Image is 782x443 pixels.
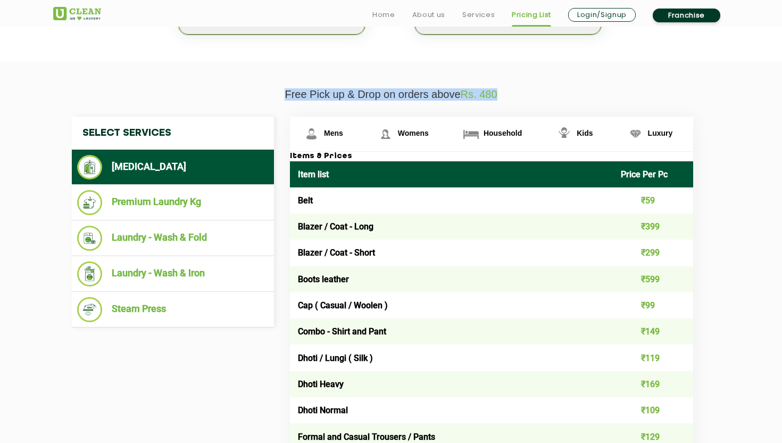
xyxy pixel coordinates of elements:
img: Dry Cleaning [77,155,102,179]
li: Laundry - Wash & Fold [77,226,269,251]
a: Home [372,9,395,21]
td: ₹599 [613,266,694,292]
a: Pricing List [512,9,551,21]
td: ₹149 [613,318,694,344]
a: Login/Signup [568,8,636,22]
td: Dhoti / Lungi ( Silk ) [290,344,613,371]
td: Belt [290,187,613,214]
td: ₹119 [613,344,694,371]
a: Services [462,9,495,21]
span: Rs. 480 [461,88,497,100]
td: Boots leather [290,266,613,292]
td: Dhoti Normal [290,397,613,423]
li: Steam Press [77,297,269,322]
img: Mens [302,125,321,143]
td: Blazer / Coat - Long [290,214,613,240]
span: Womens [398,129,429,137]
img: Laundry - Wash & Fold [77,226,102,251]
span: Mens [324,129,343,137]
td: ₹299 [613,240,694,266]
td: ₹99 [613,292,694,318]
li: [MEDICAL_DATA] [77,155,269,179]
img: Laundry - Wash & Iron [77,261,102,286]
img: UClean Laundry and Dry Cleaning [53,7,101,20]
td: Blazer / Coat - Short [290,240,613,266]
img: Premium Laundry Kg [77,190,102,215]
th: Item list [290,161,613,187]
span: Household [484,129,522,137]
span: Luxury [648,129,673,137]
td: Combo - Shirt and Pant [290,318,613,344]
td: Dhoti Heavy [290,371,613,397]
img: Household [462,125,480,143]
li: Laundry - Wash & Iron [77,261,269,286]
li: Premium Laundry Kg [77,190,269,215]
td: ₹59 [613,187,694,214]
span: Kids [577,129,593,137]
img: Steam Press [77,297,102,322]
img: Luxury [626,125,645,143]
h3: Items & Prices [290,152,693,161]
td: ₹169 [613,371,694,397]
p: Free Pick up & Drop on orders above [53,88,729,101]
td: ₹109 [613,397,694,423]
img: Womens [376,125,395,143]
td: Cap ( Casual / Woolen ) [290,292,613,318]
a: About us [412,9,445,21]
h4: Select Services [72,117,274,150]
a: Franchise [653,9,720,22]
th: Price Per Pc [613,161,694,187]
td: ₹399 [613,214,694,240]
img: Kids [555,125,573,143]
